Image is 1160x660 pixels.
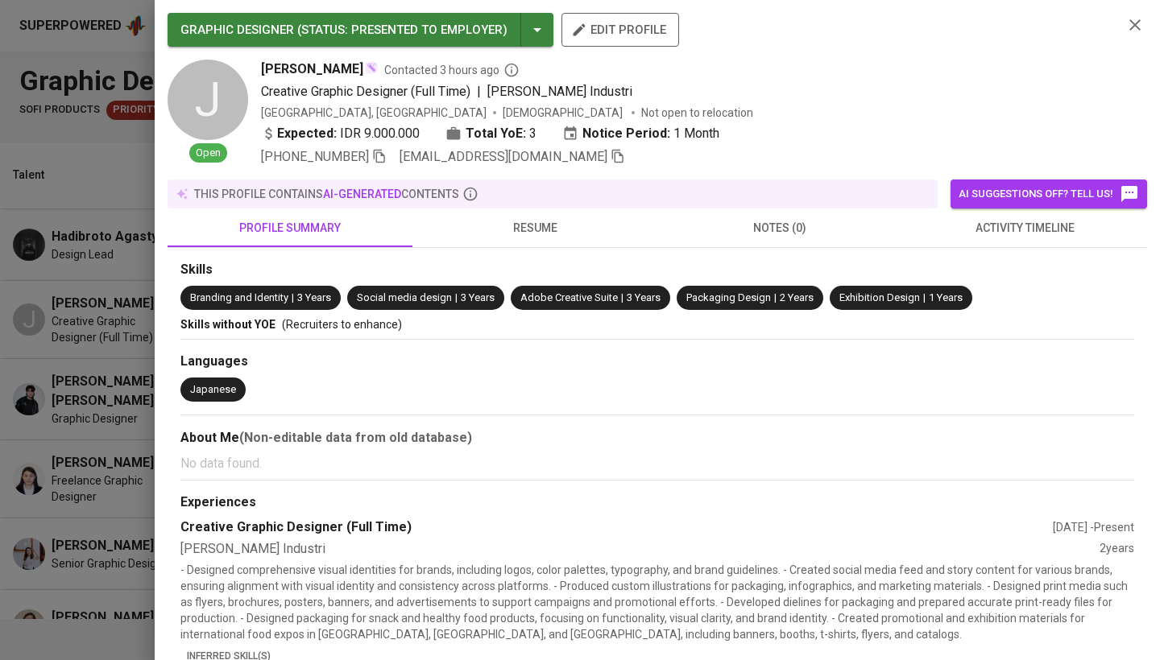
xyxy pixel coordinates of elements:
svg: By Batam recruiter [503,62,520,78]
div: Japanese [190,382,236,398]
span: | [923,291,926,306]
span: | [621,291,623,306]
span: 2 Years [780,291,814,303]
span: activity timeline [912,218,1137,238]
span: AI suggestions off? Tell us! [959,184,1139,204]
b: Total YoE: [466,124,526,143]
span: Skills without YOE [180,318,275,331]
span: | [774,291,777,306]
div: [DATE] - Present [1053,519,1134,535]
span: [EMAIL_ADDRESS][DOMAIN_NAME] [400,149,607,164]
button: edit profile [561,13,679,47]
div: IDR 9.000.000 [261,124,420,143]
span: [PERSON_NAME] Industri [487,84,632,99]
div: 2 years [1100,540,1134,559]
img: magic_wand.svg [365,61,378,74]
span: [DEMOGRAPHIC_DATA] [503,105,625,121]
span: [PHONE_NUMBER] [261,149,369,164]
div: Creative Graphic Designer (Full Time) [180,518,1053,537]
span: Branding and Identity [190,291,288,303]
span: Contacted 3 hours ago [384,62,520,78]
div: Languages [180,353,1134,371]
b: (Non-editable data from old database) [239,430,472,445]
span: GRAPHIC DESIGNER [180,23,294,37]
span: 3 [529,124,536,143]
div: Experiences [180,493,1134,512]
p: this profile contains contents [194,186,459,202]
span: | [292,291,294,306]
span: AI-generated [323,188,401,200]
b: Expected: [277,124,337,143]
span: Open [189,146,227,161]
span: 3 Years [461,291,495,303]
span: ( STATUS : Presented to Employer ) [297,23,507,37]
div: About Me [180,428,1134,448]
span: 1 Years [929,291,963,303]
div: J [168,60,248,140]
div: [GEOGRAPHIC_DATA], [GEOGRAPHIC_DATA] [261,105,487,121]
div: 1 Month [562,124,719,143]
p: - Designed comprehensive visual identities for brands, including logos, color palettes, typograph... [180,562,1134,642]
span: profile summary [177,218,403,238]
span: | [455,291,458,306]
span: 3 Years [627,291,661,303]
p: No data found. [180,454,1134,473]
span: resume [422,218,648,238]
span: Exhibition Design [839,291,920,303]
a: edit profile [561,23,679,35]
div: [PERSON_NAME] Industri [180,540,1100,559]
p: Not open to relocation [641,105,753,121]
span: notes (0) [667,218,893,238]
span: Adobe Creative Suite [520,291,618,303]
b: Notice Period: [582,124,670,143]
div: Skills [180,261,1134,279]
button: AI suggestions off? Tell us! [951,179,1147,208]
span: 3 Years [297,291,331,303]
span: edit profile [574,19,666,40]
button: GRAPHIC DESIGNER (STATUS: Presented to Employer) [168,13,553,47]
span: Packaging Design [686,291,771,303]
span: | [477,82,481,101]
span: Social media design [357,291,452,303]
span: (Recruiters to enhance) [282,318,402,331]
span: [PERSON_NAME] [261,60,363,79]
span: Creative Graphic Designer (Full Time) [261,84,470,99]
